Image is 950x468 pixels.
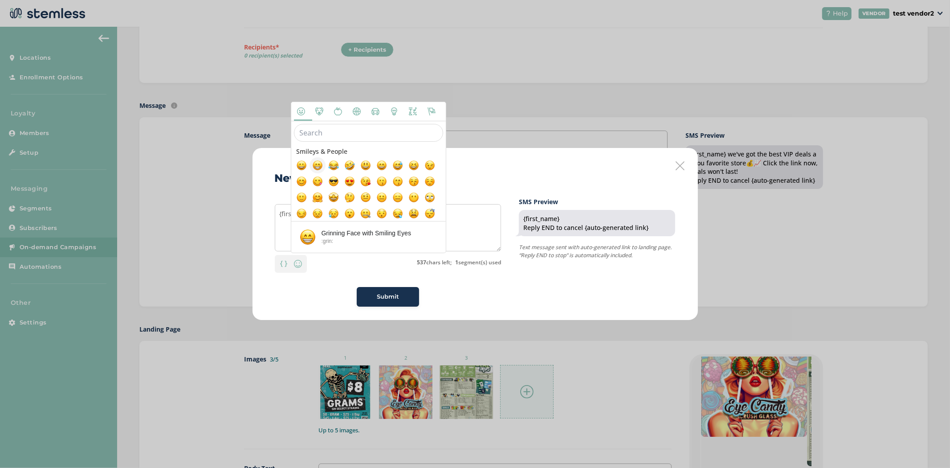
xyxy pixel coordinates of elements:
label: SMS Preview [519,197,676,206]
input: Search [294,124,443,142]
span: Smileys & People [294,144,444,157]
iframe: Chat Widget [905,425,950,468]
span: :grin: [322,238,334,244]
span: Activity [350,102,368,121]
label: chars left; [417,259,452,267]
span: Animals & Nature [312,102,331,121]
span: Flags [424,102,443,121]
div: Grinning Face with Smiling Eyes [322,230,440,237]
button: Submit [357,287,419,307]
span: Food & Drink [331,102,350,121]
img: icon-brackets-fa390dc5.svg [280,261,287,267]
div: {first_name} Reply END to cancel {auto-generated link} [523,214,671,232]
span: Submit [377,292,399,301]
strong: 537 [417,259,426,266]
strong: 1 [455,259,458,266]
span: Smileys & People [294,102,313,121]
span: Symbols [406,102,424,121]
h2: New SMS Message Template [275,170,437,186]
p: Text message sent with auto-generated link to landing page. “Reply END to stop” is automatically ... [519,243,676,259]
img: icon-smiley-d6edb5a7.svg [293,259,303,269]
span: Objects [387,102,406,121]
label: segment(s) used [455,259,501,267]
span: Travel & Places [368,102,387,121]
